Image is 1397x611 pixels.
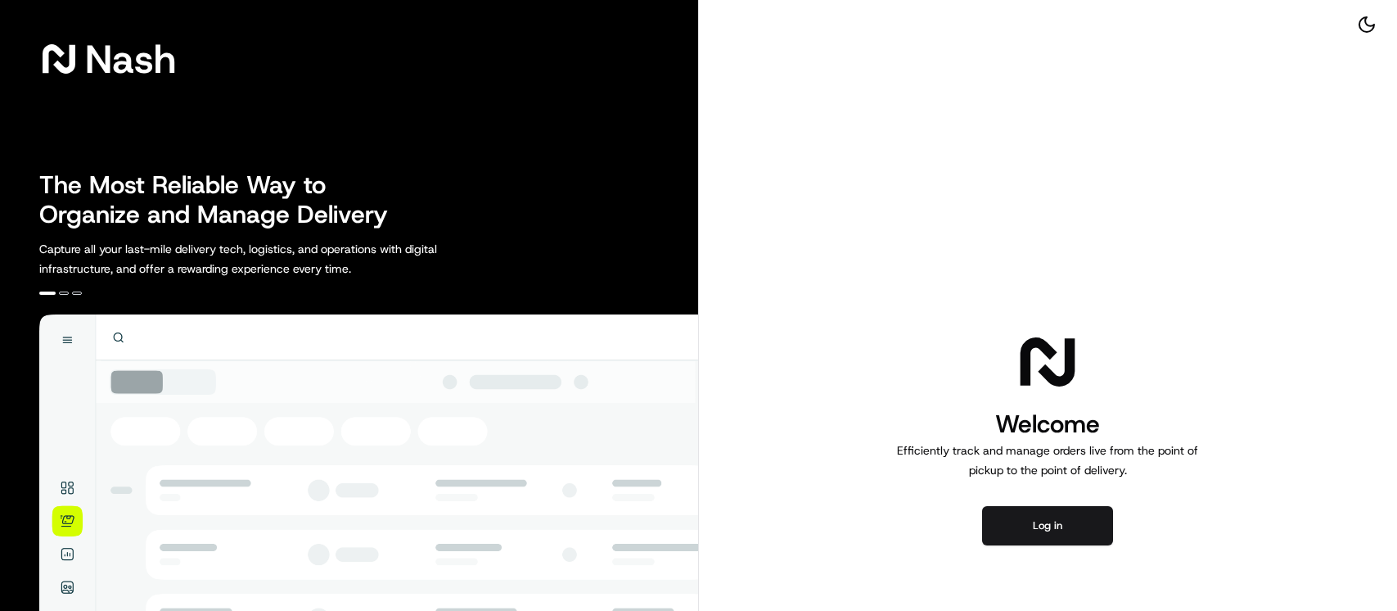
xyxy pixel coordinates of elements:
[39,239,511,278] p: Capture all your last-mile delivery tech, logistics, and operations with digital infrastructure, ...
[39,170,406,229] h2: The Most Reliable Way to Organize and Manage Delivery
[890,408,1205,441] h1: Welcome
[85,43,176,75] span: Nash
[982,506,1113,545] button: Log in
[890,441,1205,480] p: Efficiently track and manage orders live from the point of pickup to the point of delivery.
